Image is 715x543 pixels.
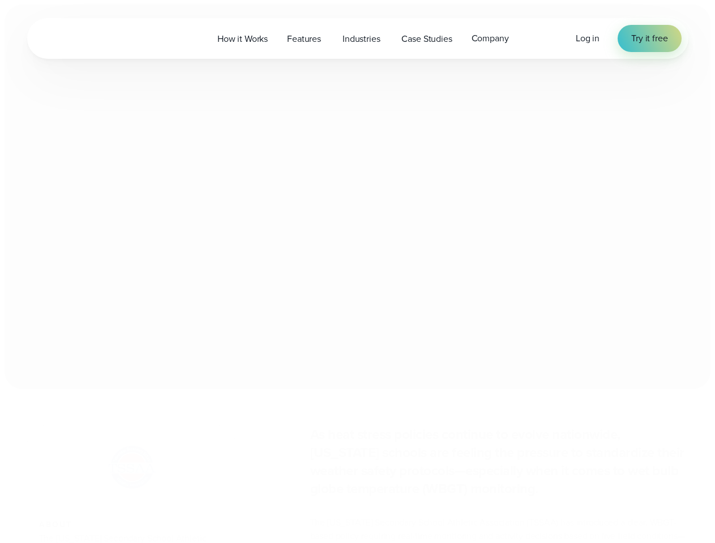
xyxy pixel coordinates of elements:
[618,25,681,52] a: Try it free
[576,32,600,45] a: Log in
[392,27,461,50] a: Case Studies
[472,32,509,45] span: Company
[342,32,380,46] span: Industries
[401,32,452,46] span: Case Studies
[287,32,321,46] span: Features
[217,32,268,46] span: How it Works
[631,32,667,45] span: Try it free
[208,27,277,50] a: How it Works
